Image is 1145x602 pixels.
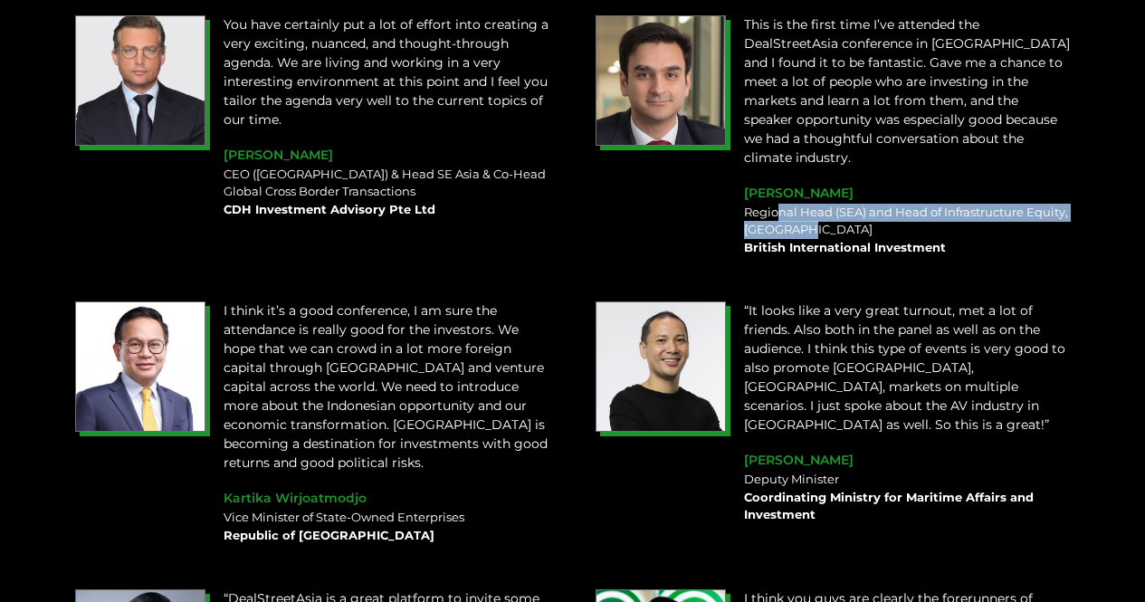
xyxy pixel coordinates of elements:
[744,471,1071,524] div: Deputy Minister
[596,301,726,432] img: Rachmat Kaimuddin
[224,490,367,506] span: Kartika Wirjoatmodjo
[744,490,1034,522] b: Coordinating Ministry for Maritime Affairs and Investment
[75,15,205,146] img: Thomas Lanyi
[224,166,550,219] div: CEO ([GEOGRAPHIC_DATA]) & Head SE Asia & Co-Head Global Cross Border Transactions
[744,15,1071,167] p: This is the first time I’ve attended the DealStreetAsia conference in [GEOGRAPHIC_DATA] and I fou...
[744,301,1071,435] p: “It looks like a very great turnout, met a lot of friends. Also both in the panel as well as on t...
[596,15,726,146] img: Rohit-Anand
[224,528,434,542] b: Republic of [GEOGRAPHIC_DATA]
[224,147,333,163] span: [PERSON_NAME]
[224,202,435,216] b: CDH Investment Advisory Pte Ltd
[744,185,854,201] span: [PERSON_NAME]
[224,301,550,473] p: I think it’s a good conference, I am sure the attendance is really good for the investors. We hop...
[744,204,1071,257] div: Regional Head (SEA) and Head of Infrastructure Equity, [GEOGRAPHIC_DATA]
[224,509,550,544] div: Vice Minister of State-Owned Enterprises
[75,301,205,432] img: Kartika Wirjoatmodjo
[744,452,854,468] span: [PERSON_NAME]
[744,240,946,254] b: British International Investment
[224,15,550,129] p: You have certainly put a lot of effort into creating a very exciting, nuanced, and thought-throug...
